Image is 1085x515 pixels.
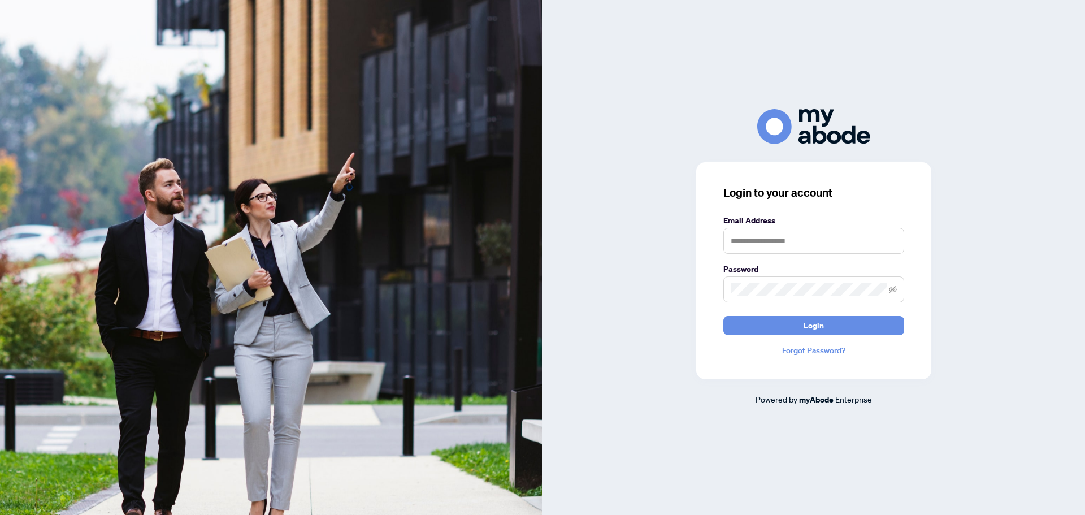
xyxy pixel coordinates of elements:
[756,394,797,404] span: Powered by
[757,109,870,144] img: ma-logo
[889,285,897,293] span: eye-invisible
[723,344,904,357] a: Forgot Password?
[723,316,904,335] button: Login
[799,393,834,406] a: myAbode
[723,185,904,201] h3: Login to your account
[835,394,872,404] span: Enterprise
[723,214,904,227] label: Email Address
[804,317,824,335] span: Login
[723,263,904,275] label: Password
